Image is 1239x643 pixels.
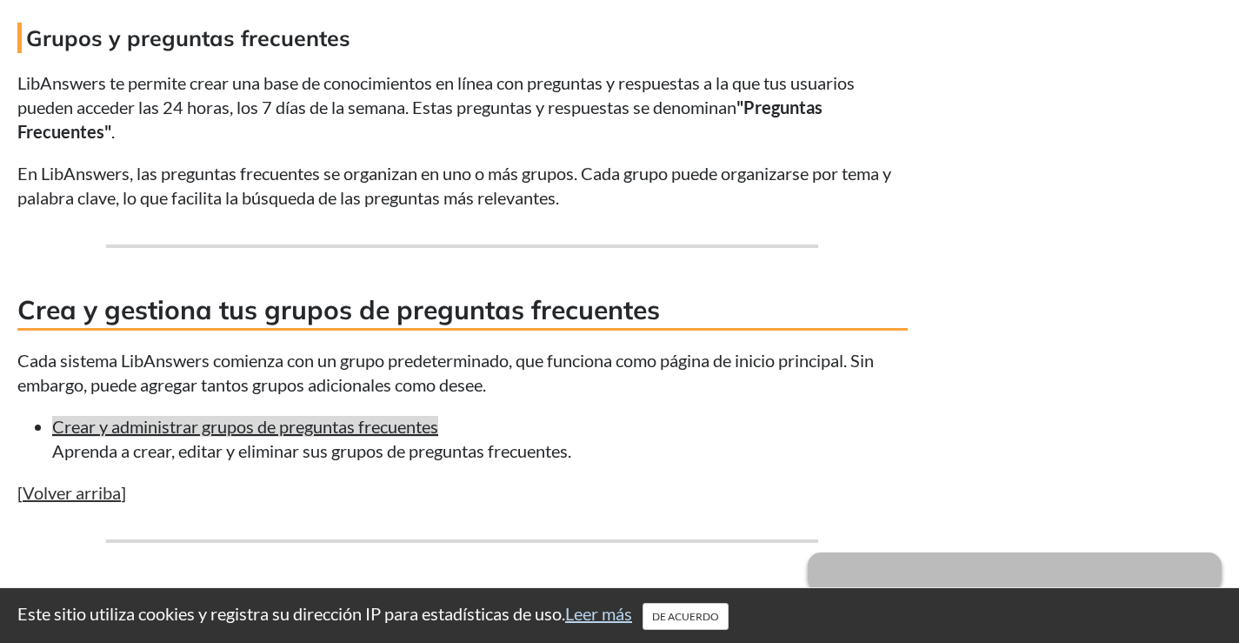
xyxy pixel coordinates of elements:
font: [ [17,482,23,503]
font: En LibAnswers, las preguntas frecuentes se organizan en uno o más grupos. Cada grupo puede organi... [17,163,891,208]
font: Aprenda a crear, editar y eliminar sus grupos de preguntas frecuentes. [52,440,571,461]
a: Volver arriba [23,482,121,503]
a: flecha hacia arriba [808,554,1222,575]
font: Cada sistema LibAnswers comienza con un grupo predeterminado, que funciona como página de inicio ... [17,350,874,395]
font: Grupos y preguntas frecuentes [26,24,350,51]
button: Cerca [643,603,729,630]
a: Leer más [565,603,632,624]
font: . [111,121,115,142]
font: DE ACUERDO [652,610,719,623]
font: "Preguntas Frecuentes" [17,97,823,142]
font: Este sitio utiliza cookies y registra su dirección IP para estadísticas de uso. [17,603,565,624]
font: flecha hacia arriba [816,561,1213,582]
font: LibAnswers te permite crear una base de conocimientos en línea con preguntas y respuestas a la qu... [17,72,855,117]
font: Crea y gestiona tus grupos de preguntas frecuentes [17,293,660,326]
font: ] [121,482,126,503]
a: Crear y administrar grupos de preguntas frecuentes [52,416,438,437]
